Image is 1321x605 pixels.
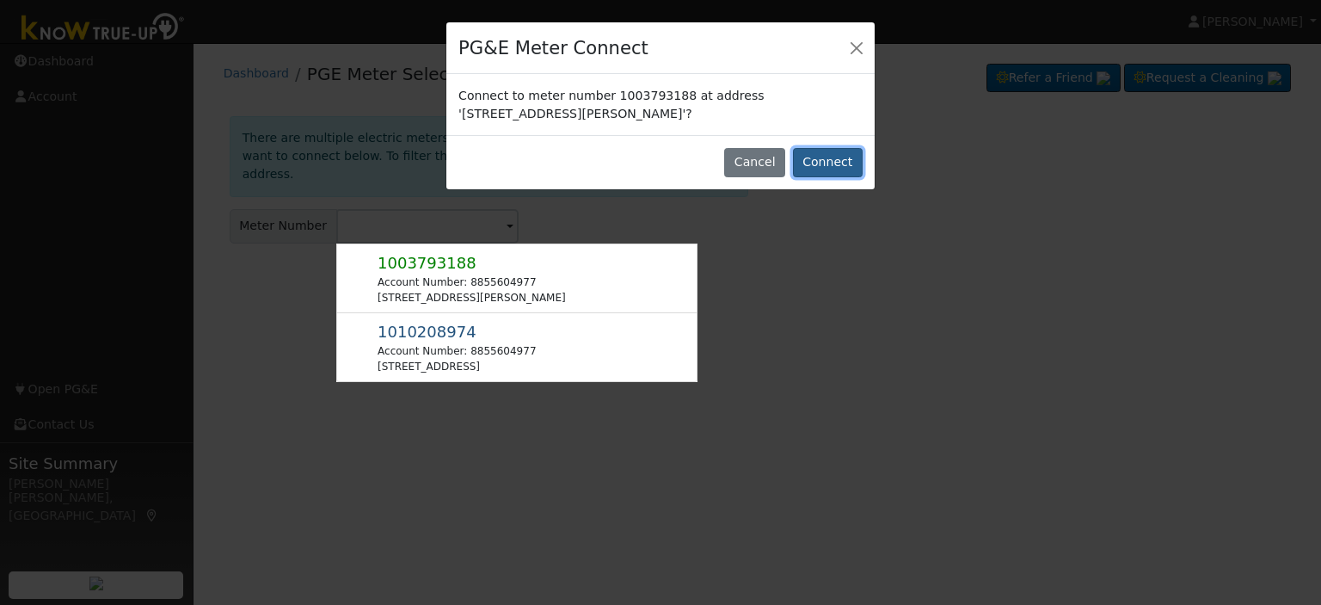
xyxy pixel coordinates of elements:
div: Account Number: 8855604977 [378,275,566,290]
button: Close [845,35,869,59]
div: [STREET_ADDRESS][PERSON_NAME] [378,290,566,306]
h4: PG&E Meter Connect [458,34,648,62]
div: Connect to meter number 1003793188 at address '[STREET_ADDRESS][PERSON_NAME]'? [446,74,875,134]
span: Usage Point: 5221020757 [378,257,476,271]
div: [STREET_ADDRESS] [378,359,536,374]
button: Connect [793,148,863,177]
span: 1010208974 [378,323,476,341]
span: Usage Point: 3021738569 [378,326,476,340]
div: Account Number: 8855604977 [378,343,536,359]
span: 1003793188 [378,254,476,272]
button: Cancel [724,148,785,177]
